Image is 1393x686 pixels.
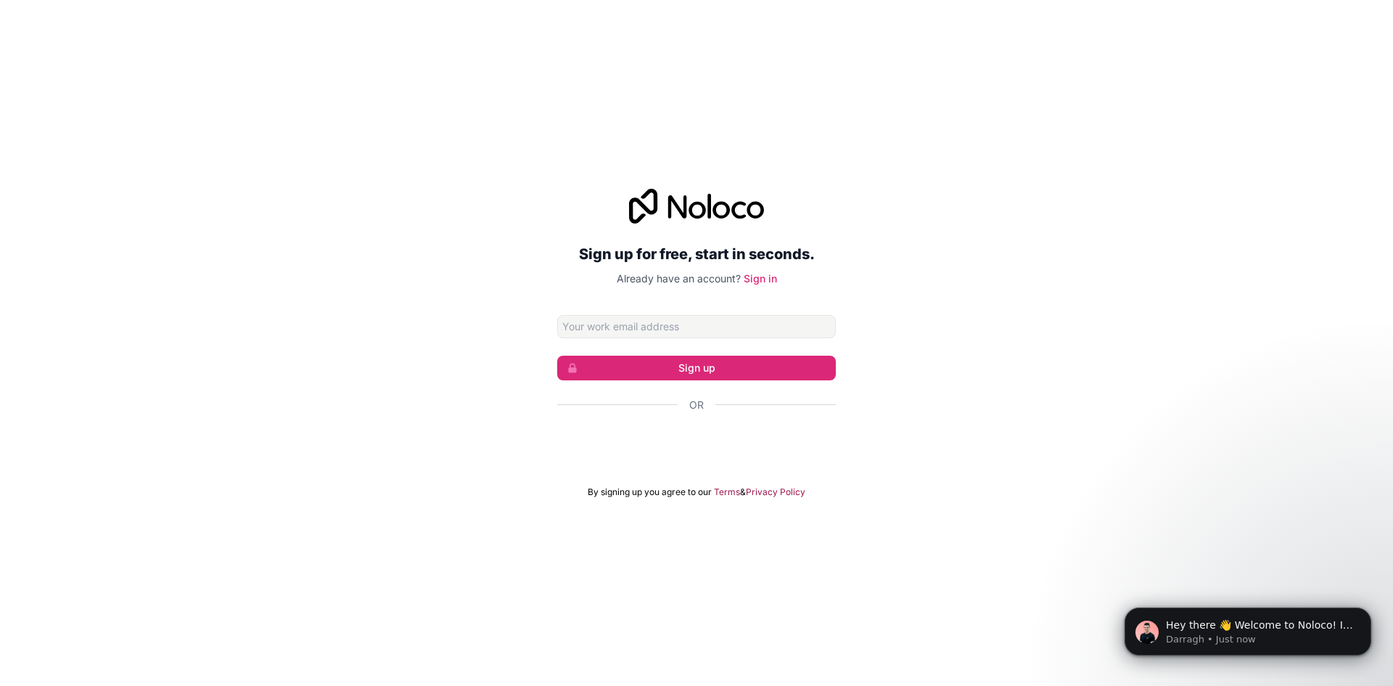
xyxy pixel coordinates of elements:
span: Or [689,398,704,412]
span: Already have an account? [617,272,741,285]
iframe: Bouton "Se connecter avec Google" [550,428,843,460]
span: & [740,486,746,498]
button: Sign up [557,356,836,380]
iframe: Intercom notifications message [1103,577,1393,679]
a: Privacy Policy [746,486,805,498]
h2: Sign up for free, start in seconds. [557,241,836,267]
a: Terms [714,486,740,498]
span: By signing up you agree to our [588,486,712,498]
a: Sign in [744,272,777,285]
input: Email address [557,315,836,338]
